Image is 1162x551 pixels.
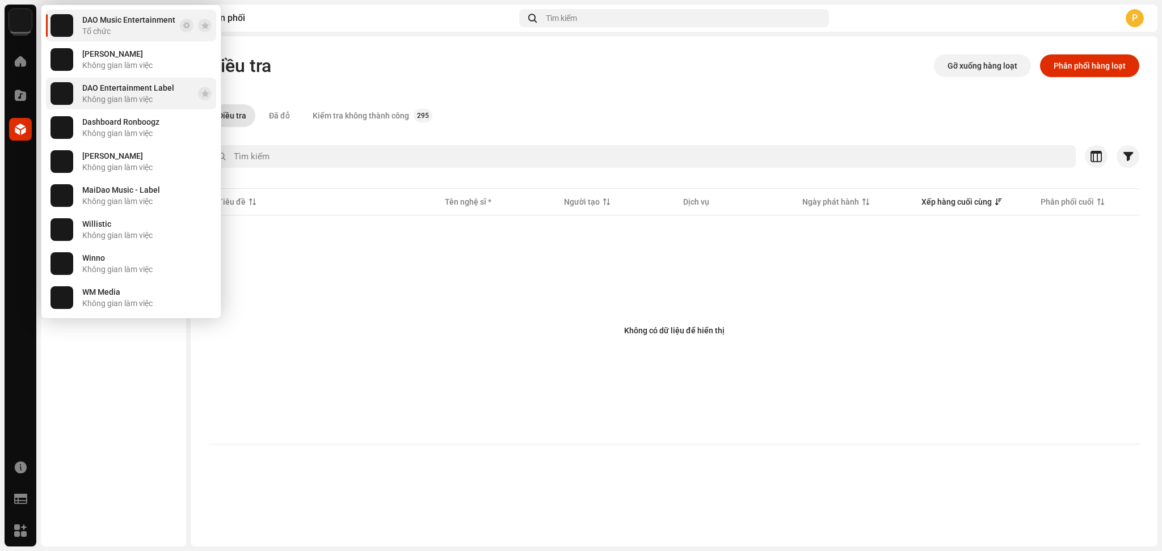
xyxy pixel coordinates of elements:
[209,54,271,77] span: Điều tra
[82,219,111,228] span: Willistic
[82,287,120,296] span: WM Media
[1126,9,1144,27] div: P
[82,253,105,262] span: Winno
[414,109,432,122] p-badge: 295
[50,252,73,275] img: 76e35660-c1c7-4f61-ac9e-76e2af66a330
[624,325,725,337] div: Không có dữ liệu để hiển thị
[50,14,73,37] img: 76e35660-c1c7-4f61-ac9e-76e2af66a330
[313,104,409,127] div: Kiểm tra không thành công
[934,54,1031,77] button: Gỡ xuống hàng loạt
[82,61,153,70] span: Không gian làm việc
[50,150,73,173] img: 76e35660-c1c7-4f61-ac9e-76e2af66a330
[82,15,175,24] span: DAO Music Entertainment
[1054,54,1126,77] span: Phân phối hàng loạt
[82,129,153,138] span: Không gian làm việc
[82,49,143,58] span: Bảo Anh
[82,27,111,36] span: Tổ chức
[82,83,174,92] span: DAO Entertainment Label
[50,48,73,71] img: 76e35660-c1c7-4f61-ac9e-76e2af66a330
[546,14,577,23] span: Tìm kiếm
[1040,54,1139,77] button: Phân phối hàng loạt
[948,54,1017,77] span: Gỡ xuống hàng loạt
[82,151,143,160] span: DON RAEMO
[82,231,153,240] span: Không gian làm việc
[82,185,160,194] span: MaiDao Music - Label
[82,95,153,104] span: Không gian làm việc
[209,145,1076,168] input: Tìm kiếm
[269,104,290,127] div: Đã đỗ
[204,14,515,23] div: Phân phối
[50,82,73,105] img: 76e35660-c1c7-4f61-ac9e-76e2af66a330
[82,265,153,274] span: Không gian làm việc
[82,117,159,126] span: Dashboard Ronboogz
[9,9,32,32] img: 76e35660-c1c7-4f61-ac9e-76e2af66a330
[50,116,73,139] img: 76e35660-c1c7-4f61-ac9e-76e2af66a330
[82,197,153,206] span: Không gian làm việc
[50,286,73,309] img: 76e35660-c1c7-4f61-ac9e-76e2af66a330
[218,104,246,127] div: Điều tra
[82,163,153,172] span: Không gian làm việc
[50,184,73,207] img: 76e35660-c1c7-4f61-ac9e-76e2af66a330
[82,299,153,308] span: Không gian làm việc
[50,218,73,241] img: 76e35660-c1c7-4f61-ac9e-76e2af66a330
